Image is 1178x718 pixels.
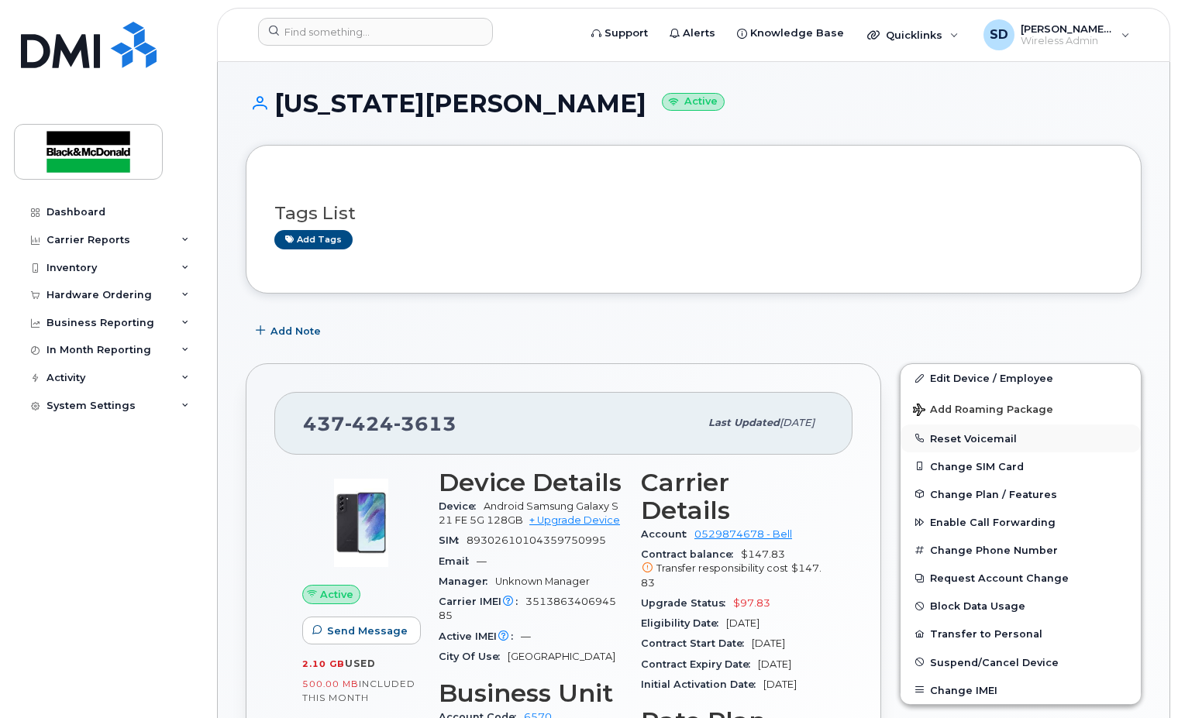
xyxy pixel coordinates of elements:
[439,630,521,642] span: Active IMEI
[641,617,726,629] span: Eligibility Date
[641,528,694,540] span: Account
[439,555,477,567] span: Email
[662,93,725,111] small: Active
[529,514,620,526] a: + Upgrade Device
[439,469,622,496] h3: Device Details
[641,562,821,588] span: $147.83
[763,678,797,690] span: [DATE]
[274,230,353,249] a: Add tags
[477,555,487,567] span: —
[439,500,618,526] span: Android Samsung Galaxy S21 FE 5G 128GB
[901,620,1141,648] button: Transfer to Personal
[901,452,1141,480] button: Change SIM Card
[327,624,408,638] span: Send Message
[246,317,334,345] button: Add Note
[901,508,1141,536] button: Enable Call Forwarding
[345,412,394,435] span: 424
[641,637,752,649] span: Contract Start Date
[303,412,456,435] span: 437
[641,548,825,590] span: $147.83
[901,676,1141,704] button: Change IMEI
[901,393,1141,424] button: Add Roaming Package
[752,637,785,649] span: [DATE]
[394,412,456,435] span: 3613
[439,596,525,607] span: Carrier IMEI
[439,679,622,707] h3: Business Unit
[733,597,770,609] span: $97.83
[901,564,1141,592] button: Request Account Change
[315,476,408,569] img: image20231002-3703462-abbrul.jpeg
[780,417,815,428] span: [DATE]
[641,678,763,690] span: Initial Activation Date
[270,324,321,338] span: Add Note
[726,617,759,629] span: [DATE]
[930,517,1056,528] span: Enable Call Forwarding
[274,204,1113,223] h3: Tags List
[913,404,1053,418] span: Add Roaming Package
[641,597,733,609] span: Upgrade Status
[641,548,741,560] span: Contract balance
[930,656,1059,668] span: Suspend/Cancel Device
[641,469,825,524] h3: Carrier Details
[656,562,788,574] span: Transfer responsibility cost
[495,575,590,587] span: Unknown Manager
[345,658,376,669] span: used
[901,480,1141,508] button: Change Plan / Features
[439,500,484,512] span: Device
[302,678,359,689] span: 500.00 MB
[508,651,615,662] span: [GEOGRAPHIC_DATA]
[439,596,616,621] span: 351386340694585
[901,592,1141,620] button: Block Data Usage
[901,648,1141,676] button: Suspend/Cancel Device
[302,678,415,703] span: included this month
[708,417,780,428] span: Last updated
[758,658,791,670] span: [DATE]
[439,575,495,587] span: Manager
[439,534,467,546] span: SIM
[521,630,531,642] span: —
[439,651,508,662] span: City Of Use
[930,488,1057,500] span: Change Plan / Features
[694,528,792,540] a: 0529874678 - Bell
[246,90,1142,117] h1: [US_STATE][PERSON_NAME]
[302,658,345,669] span: 2.10 GB
[467,534,606,546] span: 89302610104359750995
[901,424,1141,452] button: Reset Voicemail
[901,536,1141,564] button: Change Phone Number
[302,617,421,644] button: Send Message
[320,587,353,602] span: Active
[641,658,758,670] span: Contract Expiry Date
[901,364,1141,392] a: Edit Device / Employee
